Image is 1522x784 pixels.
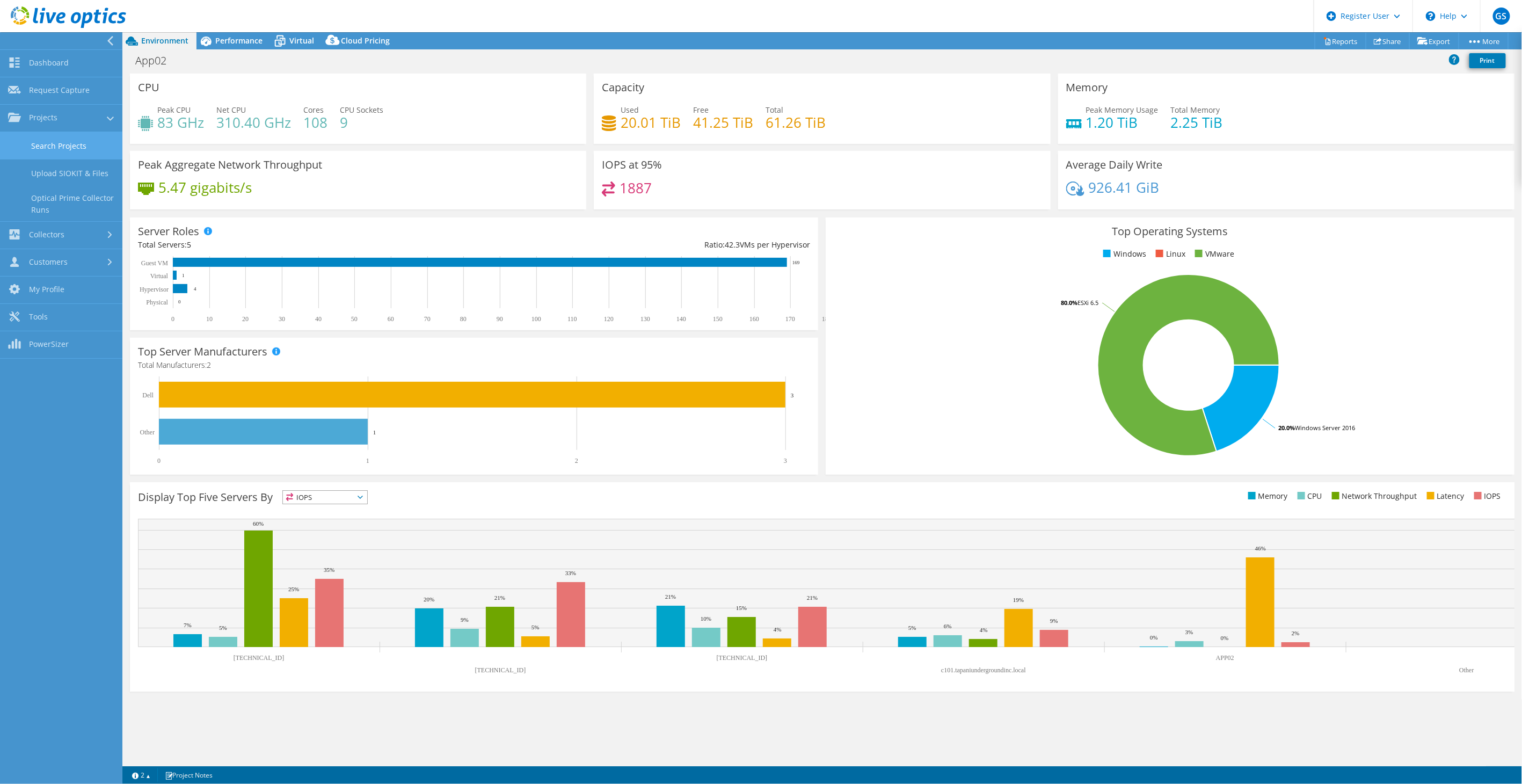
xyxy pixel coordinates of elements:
[146,299,168,306] text: Physical
[565,570,576,576] text: 33%
[1459,666,1474,674] text: Other
[1171,117,1223,128] h4: 2.25 TiB
[1295,424,1355,432] tspan: Windows Server 2016
[253,520,264,527] text: 60%
[1295,490,1322,502] li: CPU
[602,159,662,171] h3: IOPS at 95%
[125,768,158,782] a: 2
[1101,248,1146,260] li: Windows
[215,35,263,46] span: Performance
[665,593,676,600] text: 21%
[621,105,639,115] span: Used
[944,623,952,629] text: 6%
[531,624,540,630] text: 5%
[140,286,169,293] text: Hypervisor
[1171,105,1220,115] span: Total Memory
[288,586,299,592] text: 25%
[1061,299,1077,307] tspan: 80.0%
[138,346,267,358] h3: Top Server Manufacturers
[640,315,650,323] text: 130
[1469,53,1506,68] a: Print
[351,315,358,323] text: 50
[784,457,787,464] text: 3
[157,457,161,464] text: 0
[807,594,818,601] text: 21%
[157,768,220,782] a: Project Notes
[693,117,753,128] h4: 41.25 TiB
[1409,33,1459,49] a: Export
[340,117,383,128] h4: 9
[1493,8,1510,25] span: GS
[157,117,204,128] h4: 83 GHz
[725,239,740,250] span: 42.3
[1424,490,1465,502] li: Latency
[1315,33,1366,49] a: Reports
[138,239,474,251] div: Total Servers:
[1221,635,1229,641] text: 0%
[980,627,988,633] text: 4%
[1050,618,1058,624] text: 9%
[283,491,367,504] span: IOPS
[206,315,213,323] text: 10
[1086,105,1159,115] span: Peak Memory Usage
[1066,159,1163,171] h3: Average Daily Write
[908,625,916,631] text: 5%
[138,159,322,171] h3: Peak Aggregate Network Throughput
[766,117,826,128] h4: 61.26 TiB
[604,315,614,323] text: 120
[1013,597,1024,603] text: 19%
[1066,82,1108,93] h3: Memory
[130,55,183,67] h1: App02
[242,315,249,323] text: 20
[340,105,383,115] span: CPU Sockets
[676,315,686,323] text: 140
[1077,299,1098,307] tspan: ESXi 6.5
[138,359,810,371] h4: Total Manufacturers:
[1292,630,1300,636] text: 2%
[141,35,188,46] span: Environment
[178,299,181,304] text: 0
[424,596,434,602] text: 20%
[315,315,322,323] text: 40
[424,315,431,323] text: 70
[620,182,652,194] h4: 1887
[194,286,196,292] text: 4
[1185,629,1193,635] text: 3%
[141,259,168,267] text: Guest VM
[150,272,169,280] text: Virtual
[531,315,541,323] text: 100
[1216,654,1234,662] text: APP02
[785,315,795,323] text: 170
[1366,33,1410,49] a: Share
[749,315,759,323] text: 160
[289,35,314,46] span: Virtual
[184,622,192,628] text: 7%
[1089,182,1160,193] h4: 926.41 GiB
[1150,634,1158,641] text: 0%
[303,117,327,128] h4: 108
[460,315,467,323] text: 80
[791,392,794,398] text: 3
[157,105,191,115] span: Peak CPU
[341,35,390,46] span: Cloud Pricing
[1246,490,1288,502] li: Memory
[234,654,285,662] text: [TECHNICAL_ID]
[567,315,577,323] text: 110
[219,625,227,631] text: 5%
[388,315,394,323] text: 60
[279,315,285,323] text: 30
[140,429,155,436] text: Other
[717,654,768,662] text: [TECHNICAL_ID]
[792,260,800,265] text: 169
[475,666,526,674] text: [TECHNICAL_ID]
[1329,490,1417,502] li: Network Throughput
[303,105,324,115] span: Cores
[158,182,252,193] h4: 5.47 gigabits/s
[693,105,709,115] span: Free
[497,315,503,323] text: 90
[1426,11,1436,21] svg: \n
[774,626,782,633] text: 4%
[602,82,644,93] h3: Capacity
[1459,33,1509,49] a: More
[187,239,191,250] span: 5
